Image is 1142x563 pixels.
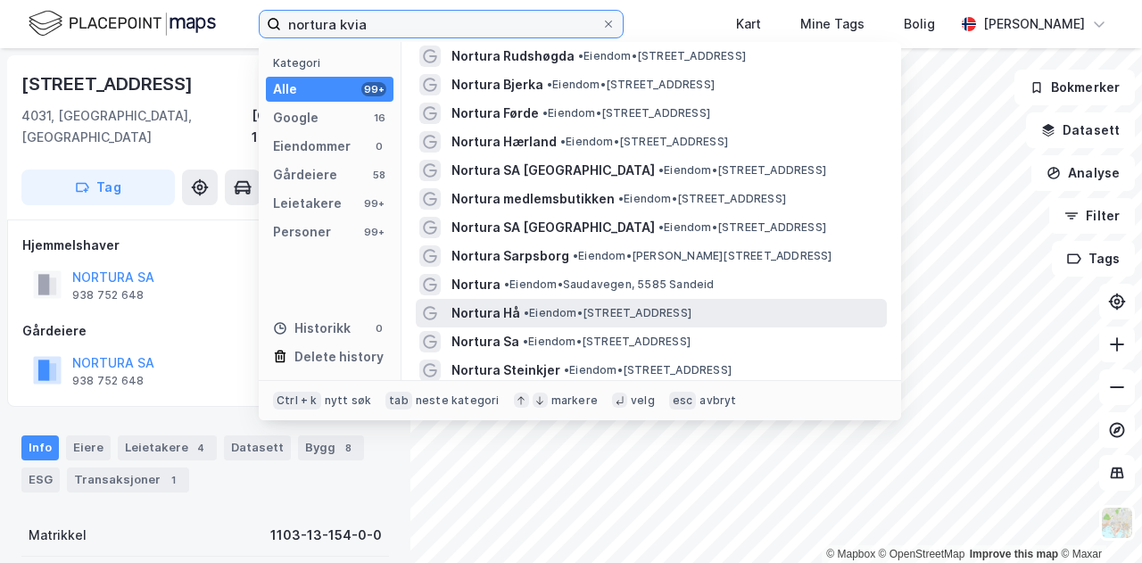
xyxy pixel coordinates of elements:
[736,13,761,35] div: Kart
[273,164,337,186] div: Gårdeiere
[504,277,509,291] span: •
[273,136,351,157] div: Eiendommer
[361,225,386,239] div: 99+
[22,320,388,342] div: Gårdeiere
[451,274,501,295] span: Nortura
[524,306,529,319] span: •
[504,277,715,292] span: Eiendom • Saudavegen, 5585 Sandeid
[560,135,728,149] span: Eiendom • [STREET_ADDRESS]
[451,74,543,95] span: Nortura Bjerka
[451,188,615,210] span: Nortura medlemsbutikken
[224,435,291,460] div: Datasett
[618,192,786,206] span: Eiendom • [STREET_ADDRESS]
[523,335,691,349] span: Eiendom • [STREET_ADDRESS]
[578,49,746,63] span: Eiendom • [STREET_ADDRESS]
[325,393,372,408] div: nytt søk
[542,106,548,120] span: •
[451,217,655,238] span: Nortura SA [GEOGRAPHIC_DATA]
[273,56,393,70] div: Kategori
[658,163,664,177] span: •
[192,439,210,457] div: 4
[658,220,664,234] span: •
[547,78,552,91] span: •
[29,525,87,546] div: Matrikkel
[631,393,655,408] div: velg
[67,468,189,493] div: Transaksjoner
[270,525,382,546] div: 1103-13-154-0-0
[294,346,384,368] div: Delete history
[451,46,575,67] span: Nortura Rudshøgda
[372,111,386,125] div: 16
[451,160,655,181] span: Nortura SA [GEOGRAPHIC_DATA]
[699,393,736,408] div: avbryt
[800,13,865,35] div: Mine Tags
[451,103,539,124] span: Nortura Førde
[1014,70,1135,105] button: Bokmerker
[542,106,710,120] span: Eiendom • [STREET_ADDRESS]
[904,13,935,35] div: Bolig
[451,131,557,153] span: Nortura Hærland
[451,245,569,267] span: Nortura Sarpsborg
[416,393,500,408] div: neste kategori
[1049,198,1135,234] button: Filter
[385,392,412,410] div: tab
[547,78,715,92] span: Eiendom • [STREET_ADDRESS]
[1031,155,1135,191] button: Analyse
[523,335,528,348] span: •
[451,360,560,381] span: Nortura Steinkjer
[1053,477,1142,563] div: Kontrollprogram for chat
[273,221,331,243] div: Personer
[21,70,196,98] div: [STREET_ADDRESS]
[273,318,351,339] div: Historikk
[618,192,624,205] span: •
[578,49,583,62] span: •
[573,249,832,263] span: Eiendom • [PERSON_NAME][STREET_ADDRESS]
[273,193,342,214] div: Leietakere
[451,331,519,352] span: Nortura Sa
[361,82,386,96] div: 99+
[372,168,386,182] div: 58
[970,548,1058,560] a: Improve this map
[372,321,386,335] div: 0
[658,163,826,178] span: Eiendom • [STREET_ADDRESS]
[658,220,826,235] span: Eiendom • [STREET_ADDRESS]
[560,135,566,148] span: •
[29,8,216,39] img: logo.f888ab2527a4732fd821a326f86c7f29.svg
[72,288,144,302] div: 938 752 648
[273,392,321,410] div: Ctrl + k
[361,196,386,211] div: 99+
[826,548,875,560] a: Mapbox
[273,107,319,128] div: Google
[564,363,732,377] span: Eiendom • [STREET_ADDRESS]
[573,249,578,262] span: •
[1052,241,1135,277] button: Tags
[1053,477,1142,563] iframe: Chat Widget
[72,374,144,388] div: 938 752 648
[21,468,60,493] div: ESG
[21,105,252,148] div: 4031, [GEOGRAPHIC_DATA], [GEOGRAPHIC_DATA]
[669,392,697,410] div: esc
[524,306,691,320] span: Eiendom • [STREET_ADDRESS]
[21,170,175,205] button: Tag
[339,439,357,457] div: 8
[1026,112,1135,148] button: Datasett
[22,235,388,256] div: Hjemmelshaver
[66,435,111,460] div: Eiere
[983,13,1085,35] div: [PERSON_NAME]
[298,435,364,460] div: Bygg
[451,302,520,324] span: Nortura Hå
[273,79,297,100] div: Alle
[21,435,59,460] div: Info
[164,471,182,489] div: 1
[879,548,965,560] a: OpenStreetMap
[372,139,386,153] div: 0
[564,363,569,377] span: •
[551,393,598,408] div: markere
[281,11,601,37] input: Søk på adresse, matrikkel, gårdeiere, leietakere eller personer
[118,435,217,460] div: Leietakere
[252,105,389,148] div: [GEOGRAPHIC_DATA], 13/154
